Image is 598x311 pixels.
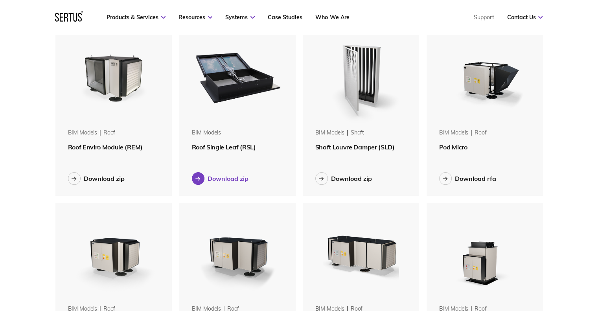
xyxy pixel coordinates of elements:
div: shaft [351,129,364,137]
span: Roof Single Leaf (RSL) [192,143,256,151]
div: Download zip [84,175,125,182]
button: Download zip [68,172,125,185]
button: Download zip [315,172,372,185]
div: BIM Models [439,129,469,137]
span: Roof Enviro Module (REM) [68,143,143,151]
span: Shaft Louvre Damper (SLD) [315,143,395,151]
div: roof [475,129,486,137]
div: Download zip [208,175,248,182]
a: Contact Us [507,14,543,21]
a: Products & Services [107,14,166,21]
div: BIM Models [192,129,221,137]
div: BIM Models [315,129,345,137]
div: Download rfa [455,175,496,182]
div: Download zip [331,175,372,182]
a: Resources [178,14,212,21]
a: Who We Are [315,14,349,21]
a: Case Studies [268,14,302,21]
button: Download rfa [439,172,496,185]
div: BIM Models [68,129,98,137]
div: roof [103,129,115,137]
iframe: Chat Widget [559,273,598,311]
a: Systems [225,14,255,21]
a: Support [473,14,494,21]
span: Pod Micro [439,143,467,151]
button: Download zip [192,172,248,185]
